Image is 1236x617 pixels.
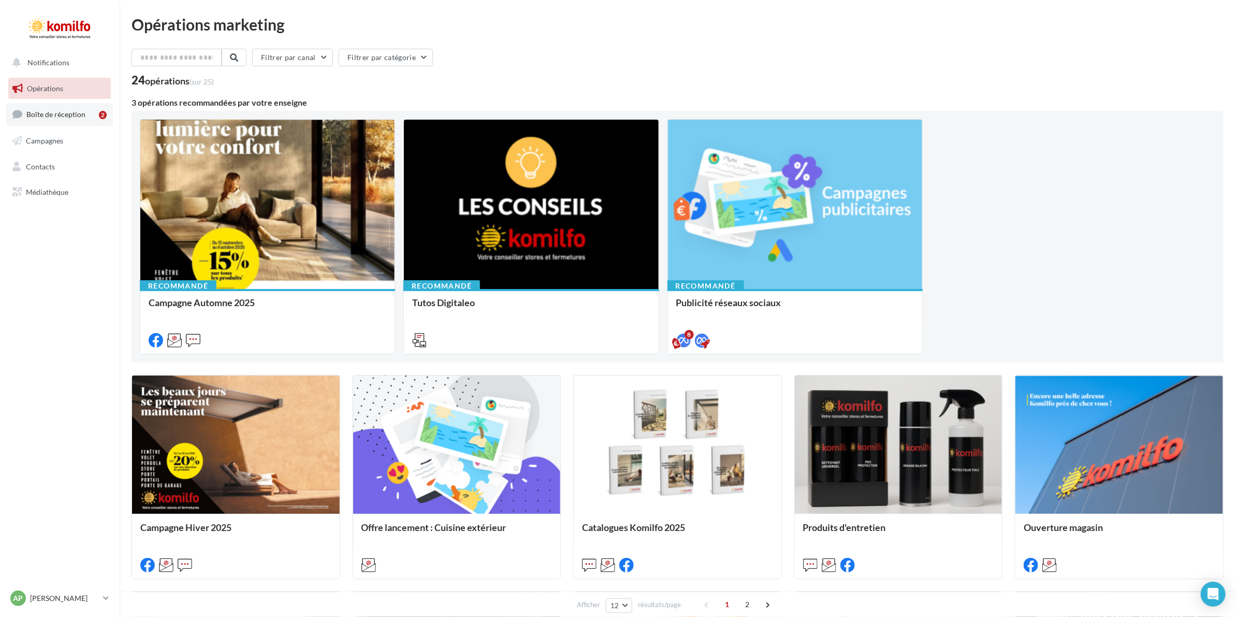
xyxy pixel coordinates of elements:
div: Recommandé [140,280,216,292]
div: Publicité réseaux sociaux [676,297,914,318]
span: Opérations [27,84,63,93]
span: Notifications [27,58,69,67]
div: Recommandé [667,280,744,292]
a: Opérations [6,78,113,99]
div: Opérations marketing [132,17,1224,32]
div: 2 [99,111,107,119]
span: AP [13,593,23,604]
div: Catalogues Komilfo 2025 [582,522,773,543]
a: Boîte de réception2 [6,103,113,125]
span: Boîte de réception [26,110,85,119]
div: Campagne Hiver 2025 [140,522,331,543]
div: 3 opérations recommandées par votre enseigne [132,98,1224,107]
a: Contacts [6,156,113,178]
span: Afficher [577,600,600,610]
div: Recommandé [403,280,480,292]
span: Médiathèque [26,188,68,196]
a: Médiathèque [6,181,113,203]
div: Produits d'entretien [803,522,994,543]
div: Campagne Automne 2025 [149,297,386,318]
div: Tutos Digitaleo [412,297,650,318]
button: 12 [606,598,632,613]
div: Ouverture magasin [1024,522,1215,543]
a: Campagnes [6,130,113,152]
span: Campagnes [26,136,63,145]
span: (sur 25) [190,77,214,86]
button: Filtrer par catégorie [339,49,433,66]
span: résultats/page [638,600,681,610]
span: 12 [610,601,619,610]
div: opérations [145,76,214,85]
div: 24 [132,75,214,86]
div: 8 [685,330,694,339]
a: AP [PERSON_NAME] [8,589,111,608]
div: Offre lancement : Cuisine extérieur [361,522,552,543]
span: 2 [739,596,756,613]
div: Open Intercom Messenger [1201,582,1226,607]
span: Contacts [26,162,55,170]
p: [PERSON_NAME] [30,593,99,604]
button: Notifications [6,52,109,74]
button: Filtrer par canal [252,49,333,66]
span: 1 [719,596,736,613]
